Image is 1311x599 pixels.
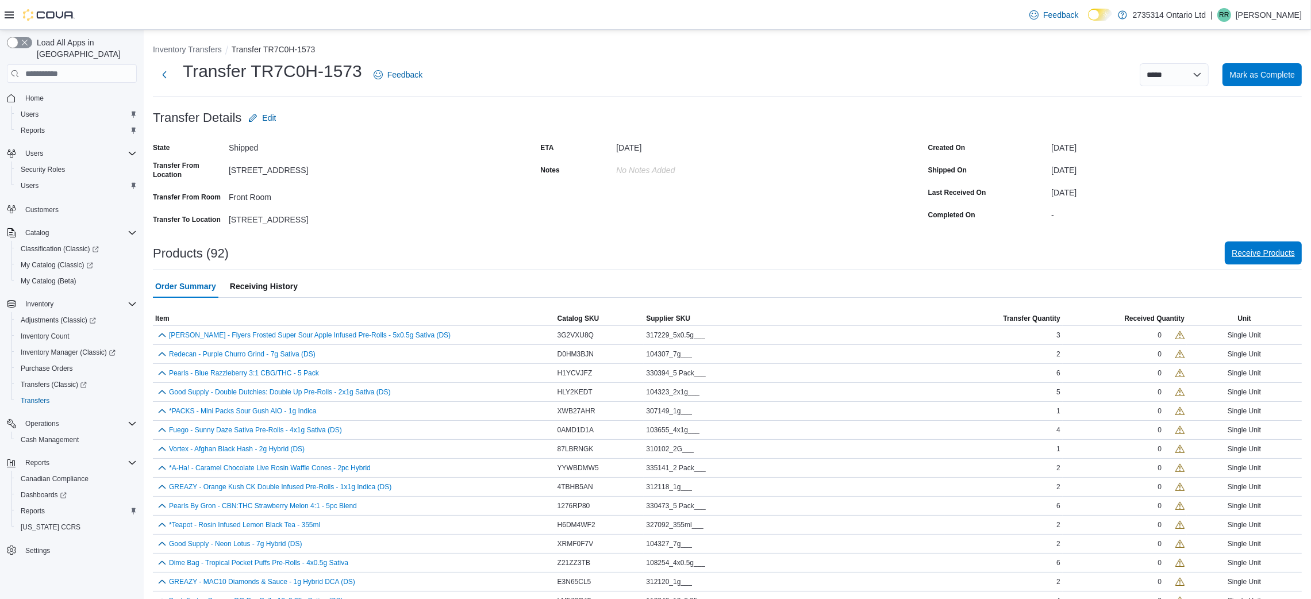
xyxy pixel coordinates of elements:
span: 87LBRNGK [558,444,594,454]
span: Reports [21,506,45,516]
span: Catalog SKU [558,314,599,323]
span: Users [25,149,43,158]
span: Canadian Compliance [16,472,137,486]
a: My Catalog (Classic) [16,258,98,272]
span: 2 [1056,577,1060,586]
span: 2 [1056,520,1060,529]
span: 310102_2G___ [646,444,694,454]
span: H6DM4WF2 [558,520,595,529]
div: [DATE] [1051,161,1302,175]
label: ETA [540,143,553,152]
button: Home [2,90,141,106]
button: Catalog [2,225,141,241]
div: Front Room [229,188,383,202]
h3: Transfer Details [153,111,241,125]
span: Classification (Classic) [16,242,137,256]
span: [US_STATE] CCRS [21,523,80,532]
a: Inventory Manager (Classic) [16,345,120,359]
button: GREAZY - Orange Kush CK Double Infused Pre-Rolls - 1x1g Indica (DS) [169,483,391,491]
div: Shipped [229,139,383,152]
div: 0 [1158,482,1162,492]
span: 307149_1g___ [646,406,692,416]
div: Single Unit [1187,404,1302,418]
span: My Catalog (Beta) [21,277,76,286]
button: Users [21,147,48,160]
div: Single Unit [1187,423,1302,437]
span: Security Roles [16,163,137,176]
span: 0AMD1D1A [558,425,594,435]
button: My Catalog (Beta) [11,273,141,289]
span: Inventory Manager (Classic) [16,345,137,359]
span: Customers [25,205,59,214]
span: Receive Products [1232,247,1295,259]
span: 1 [1056,406,1060,416]
span: Transfers [21,396,49,405]
label: Transfer From Location [153,161,224,179]
span: My Catalog (Classic) [16,258,137,272]
span: 1276RP80 [558,501,590,510]
div: Single Unit [1187,461,1302,475]
div: Single Unit [1187,537,1302,551]
span: Catalog [21,226,137,240]
span: Customers [21,202,137,216]
div: [DATE] [616,139,770,152]
a: Users [16,107,43,121]
div: [STREET_ADDRESS] [229,161,383,175]
div: [STREET_ADDRESS] [229,210,383,224]
span: Purchase Orders [21,364,73,373]
button: Operations [21,417,64,431]
span: Z21ZZ3TB [558,558,590,567]
span: XRMF0F7V [558,539,594,548]
div: Single Unit [1187,480,1302,494]
span: Dashboards [16,488,137,502]
div: 0 [1158,444,1162,454]
div: 0 [1158,387,1162,397]
span: 3G2VXU8Q [558,331,594,340]
div: 0 [1158,425,1162,435]
button: Inventory Count [11,328,141,344]
a: Transfers [16,394,54,408]
button: Canadian Compliance [11,471,141,487]
button: Customers [2,201,141,217]
button: Inventory [21,297,58,311]
span: 3 [1056,331,1060,340]
span: Load All Apps in [GEOGRAPHIC_DATA] [32,37,137,60]
span: Item [155,314,170,323]
span: 104307_7g___ [646,350,692,359]
span: Home [25,94,44,103]
a: [US_STATE] CCRS [16,520,85,534]
label: Last Received On [928,188,986,197]
a: Adjustments (Classic) [16,313,101,327]
a: Cash Management [16,433,83,447]
span: Unit [1237,314,1251,323]
button: Receive Products [1225,241,1302,264]
div: Single Unit [1187,366,1302,380]
span: Adjustments (Classic) [16,313,137,327]
a: My Catalog (Beta) [16,274,81,288]
button: Transfer TR7C0H-1573 [232,45,316,54]
button: Dime Bag - Tropical Pocket Puffs Pre-Rolls - 4x0.5g Sativa [169,559,348,567]
button: [PERSON_NAME] - Flyers Frosted Super Sour Apple Infused Pre-Rolls - 5x0.5g Sativa (DS) [169,331,451,339]
button: Received Quantity [1063,312,1187,325]
span: Users [16,107,137,121]
span: Edit [262,112,276,124]
div: 0 [1158,350,1162,359]
span: Inventory Count [21,332,70,341]
a: Adjustments (Classic) [11,312,141,328]
span: E3N65CL5 [558,577,591,586]
button: Edit [244,106,280,129]
span: Purchase Orders [16,362,137,375]
button: GREAZY - MAC10 Diamonds & Sauce - 1g Hybrid DCA (DS) [169,578,355,586]
button: *PACKS - Mini Packs Sour Gush AIO - 1g Indica [169,407,317,415]
button: Users [2,145,141,162]
span: Transfers [16,394,137,408]
button: Mark as Complete [1222,63,1302,86]
div: Single Unit [1187,347,1302,361]
div: Single Unit [1187,442,1302,456]
span: Users [16,179,137,193]
span: Inventory Count [16,329,137,343]
span: Users [21,147,137,160]
nav: Complex example [7,85,137,589]
span: 2 [1056,463,1060,473]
